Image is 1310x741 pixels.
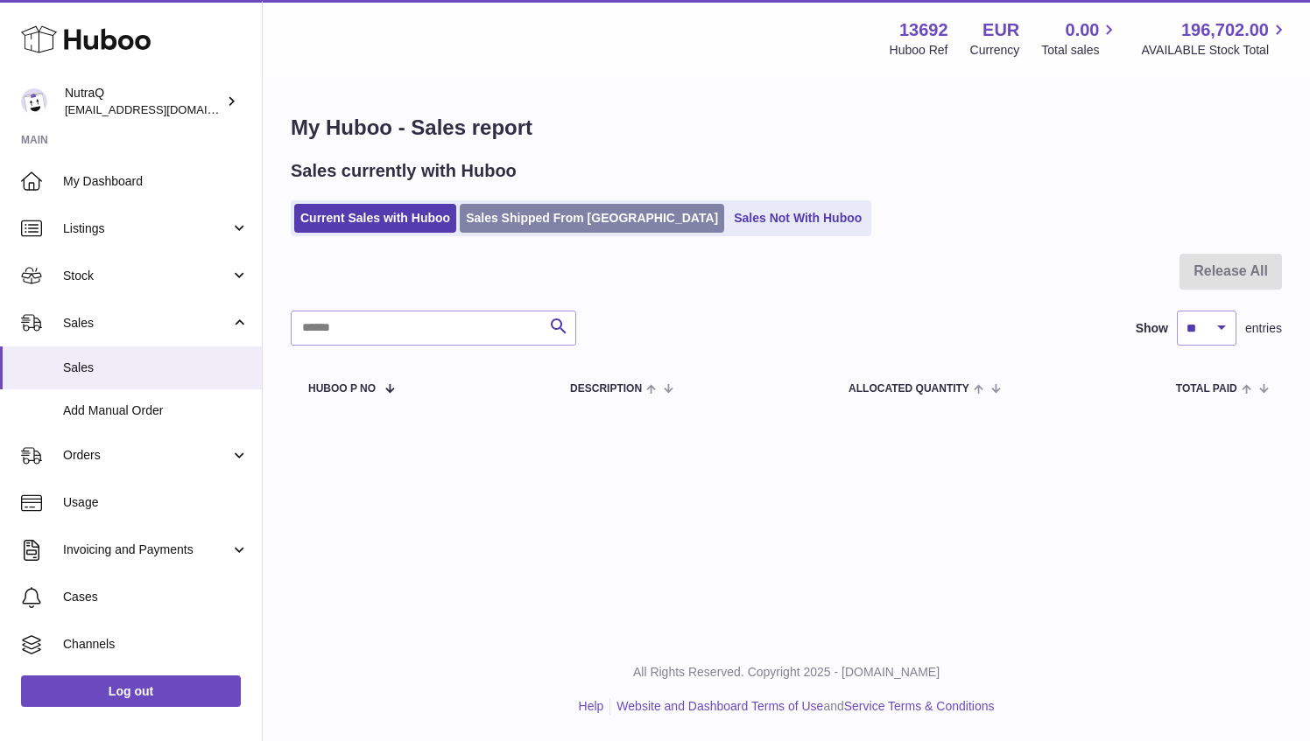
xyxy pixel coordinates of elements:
[63,360,249,376] span: Sales
[890,42,948,59] div: Huboo Ref
[616,699,823,713] a: Website and Dashboard Terms of Use
[1041,42,1119,59] span: Total sales
[63,542,230,558] span: Invoicing and Payments
[21,88,47,115] img: log@nutraq.com
[63,589,249,605] span: Cases
[1245,320,1282,337] span: entries
[1136,320,1168,337] label: Show
[63,402,249,419] span: Add Manual Order
[728,204,868,233] a: Sales Not With Huboo
[65,102,257,116] span: [EMAIL_ADDRESS][DOMAIN_NAME]
[1141,18,1289,59] a: 196,702.00 AVAILABLE Stock Total
[277,664,1296,681] p: All Rights Reserved. Copyright 2025 - [DOMAIN_NAME]
[63,494,249,511] span: Usage
[21,675,241,707] a: Log out
[844,699,995,713] a: Service Terms & Conditions
[970,42,1020,59] div: Currency
[849,383,969,395] span: ALLOCATED Quantity
[460,204,724,233] a: Sales Shipped From [GEOGRAPHIC_DATA]
[63,447,230,464] span: Orders
[63,636,249,653] span: Channels
[1176,383,1237,395] span: Total paid
[308,383,376,395] span: Huboo P no
[899,18,948,42] strong: 13692
[570,383,642,395] span: Description
[63,173,249,190] span: My Dashboard
[579,699,604,713] a: Help
[294,204,456,233] a: Current Sales with Huboo
[63,268,230,284] span: Stock
[1181,18,1269,42] span: 196,702.00
[982,18,1019,42] strong: EUR
[65,85,222,118] div: NutraQ
[291,114,1282,142] h1: My Huboo - Sales report
[291,159,517,183] h2: Sales currently with Huboo
[1141,42,1289,59] span: AVAILABLE Stock Total
[63,220,230,237] span: Listings
[1041,18,1119,59] a: 0.00 Total sales
[63,315,230,332] span: Sales
[1066,18,1100,42] span: 0.00
[610,698,994,715] li: and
